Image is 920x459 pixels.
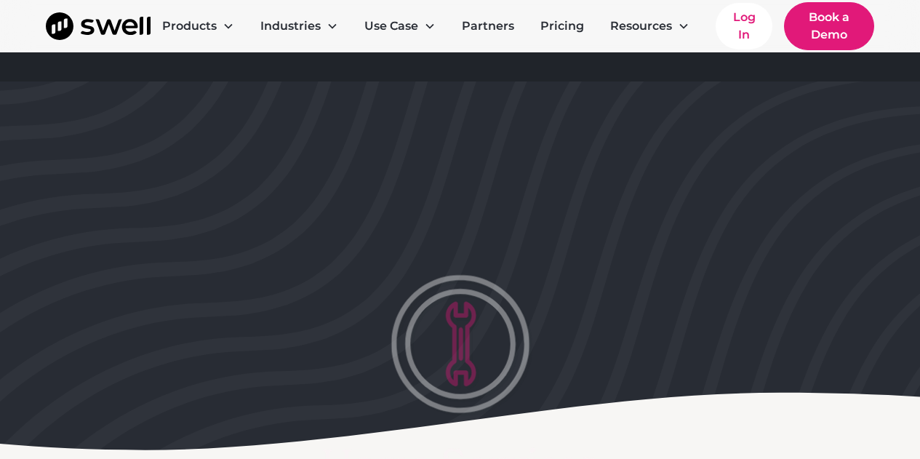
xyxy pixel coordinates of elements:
[260,17,321,35] div: Industries
[353,12,447,41] div: Use Case
[450,12,526,41] a: Partners
[716,3,772,49] a: Log In
[784,2,874,50] a: Book a Demo
[249,12,350,41] div: Industries
[46,12,151,40] a: home
[162,17,217,35] div: Products
[529,12,596,41] a: Pricing
[599,12,701,41] div: Resources
[364,17,418,35] div: Use Case
[151,12,246,41] div: Products
[610,17,672,35] div: Resources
